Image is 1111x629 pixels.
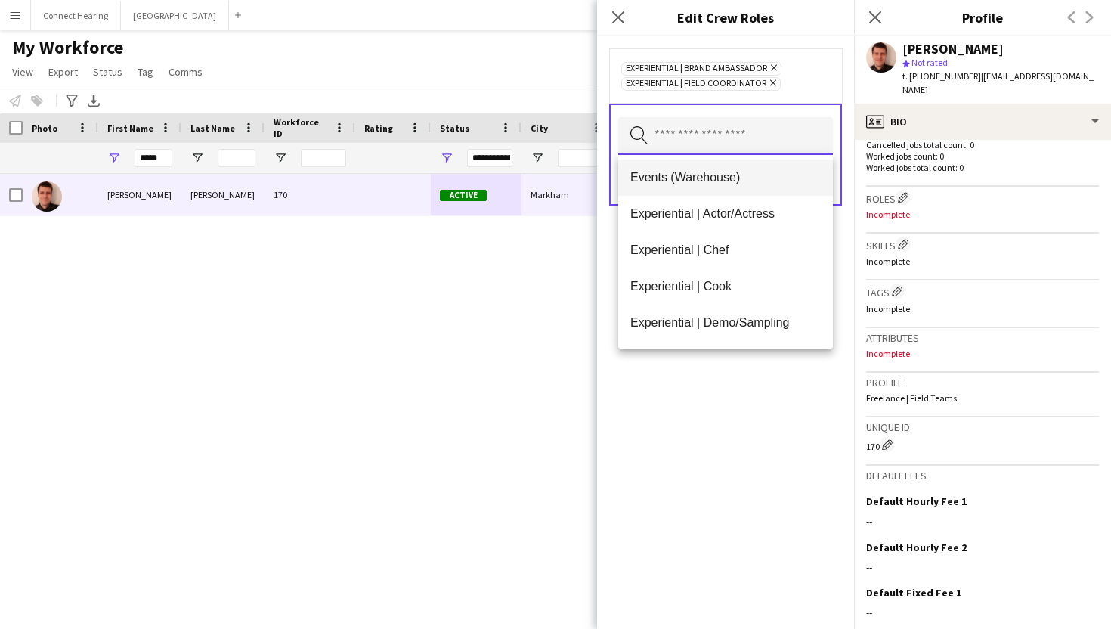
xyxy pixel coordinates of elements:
[265,174,355,215] div: 170
[274,116,328,139] span: Workforce ID
[630,170,821,184] span: Events (Warehouse)
[132,62,159,82] a: Tag
[169,65,203,79] span: Comms
[866,392,1099,404] p: Freelance | Field Teams
[301,149,346,167] input: Workforce ID Filter Input
[121,1,229,30] button: [GEOGRAPHIC_DATA]
[48,65,78,79] span: Export
[630,243,821,257] span: Experiential | Chef
[854,8,1111,27] h3: Profile
[181,174,265,215] div: [PERSON_NAME]
[866,376,1099,389] h3: Profile
[12,65,33,79] span: View
[866,209,1099,220] p: Incomplete
[558,149,603,167] input: City Filter Input
[630,206,821,221] span: Experiential | Actor/Actress
[98,174,181,215] div: [PERSON_NAME]
[866,560,1099,574] div: --
[866,139,1099,150] p: Cancelled jobs total count: 0
[866,348,1099,359] p: Incomplete
[85,91,103,110] app-action-btn: Export XLSX
[866,515,1099,528] div: --
[162,62,209,82] a: Comms
[12,36,123,59] span: My Workforce
[63,91,81,110] app-action-btn: Advanced filters
[135,149,172,167] input: First Name Filter Input
[190,151,204,165] button: Open Filter Menu
[31,1,121,30] button: Connect Hearing
[440,190,487,201] span: Active
[866,331,1099,345] h3: Attributes
[440,122,469,134] span: Status
[866,541,967,554] h3: Default Hourly Fee 2
[630,279,821,293] span: Experiential | Cook
[866,469,1099,482] h3: Default fees
[107,122,153,134] span: First Name
[866,437,1099,452] div: 170
[521,174,612,215] div: Markham
[274,151,287,165] button: Open Filter Menu
[902,70,981,82] span: t. [PHONE_NUMBER]
[866,606,1099,619] div: --
[32,181,62,212] img: Scott wilson
[42,62,84,82] a: Export
[630,315,821,330] span: Experiential | Demo/Sampling
[866,586,961,600] h3: Default Fixed Fee 1
[6,62,39,82] a: View
[866,162,1099,173] p: Worked jobs total count: 0
[866,494,967,508] h3: Default Hourly Fee 1
[440,151,453,165] button: Open Filter Menu
[190,122,235,134] span: Last Name
[32,122,57,134] span: Photo
[531,151,544,165] button: Open Filter Menu
[866,420,1099,434] h3: Unique ID
[866,150,1099,162] p: Worked jobs count: 0
[597,8,854,27] h3: Edit Crew Roles
[902,70,1094,95] span: | [EMAIL_ADDRESS][DOMAIN_NAME]
[866,190,1099,206] h3: Roles
[364,122,393,134] span: Rating
[626,63,767,75] span: Experiential | Brand Ambassador
[107,151,121,165] button: Open Filter Menu
[866,256,1099,267] p: Incomplete
[138,65,153,79] span: Tag
[911,57,948,68] span: Not rated
[866,303,1099,314] p: Incomplete
[854,104,1111,140] div: Bio
[93,65,122,79] span: Status
[866,284,1099,299] h3: Tags
[218,149,255,167] input: Last Name Filter Input
[87,62,128,82] a: Status
[531,122,548,134] span: City
[902,42,1004,56] div: [PERSON_NAME]
[866,237,1099,253] h3: Skills
[626,78,766,90] span: Experiential | Field Coordinator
